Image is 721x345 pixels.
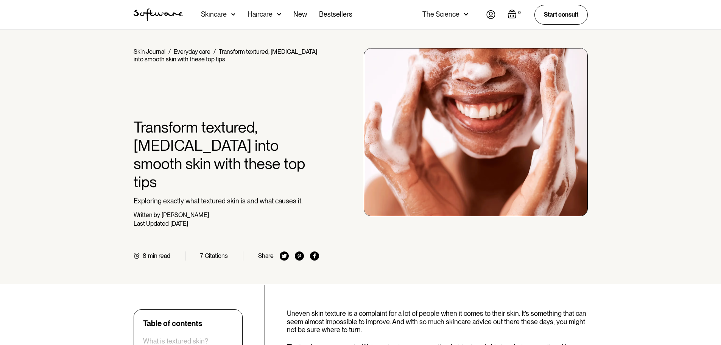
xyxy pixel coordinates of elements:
div: [DATE] [170,220,188,227]
a: Skin Journal [134,48,165,55]
img: arrow down [277,11,281,18]
a: Everyday care [174,48,210,55]
img: Software Logo [134,8,183,21]
div: Table of contents [143,319,202,328]
div: Haircare [248,11,273,18]
div: / [168,48,171,55]
div: 7 [200,252,203,259]
div: Written by [134,211,160,219]
div: Transform textured, [MEDICAL_DATA] into smooth skin with these top tips [134,48,317,63]
img: pinterest icon [295,251,304,261]
div: 0 [517,9,522,16]
div: Citations [205,252,228,259]
p: Exploring exactly what textured skin is and what causes it. [134,197,319,205]
a: home [134,8,183,21]
a: Start consult [534,5,588,24]
div: Share [258,252,274,259]
img: arrow down [231,11,235,18]
div: Skincare [201,11,227,18]
div: / [213,48,216,55]
div: Last Updated [134,220,169,227]
div: The Science [422,11,459,18]
a: Open cart [508,9,522,20]
div: 8 [143,252,146,259]
img: arrow down [464,11,468,18]
img: twitter icon [280,251,289,261]
p: Uneven skin texture is a complaint for a lot of people when it comes to their skin. It’s somethin... [287,309,588,334]
img: facebook icon [310,251,319,261]
h1: Transform textured, [MEDICAL_DATA] into smooth skin with these top tips [134,118,319,191]
div: min read [148,252,170,259]
div: [PERSON_NAME] [162,211,209,219]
